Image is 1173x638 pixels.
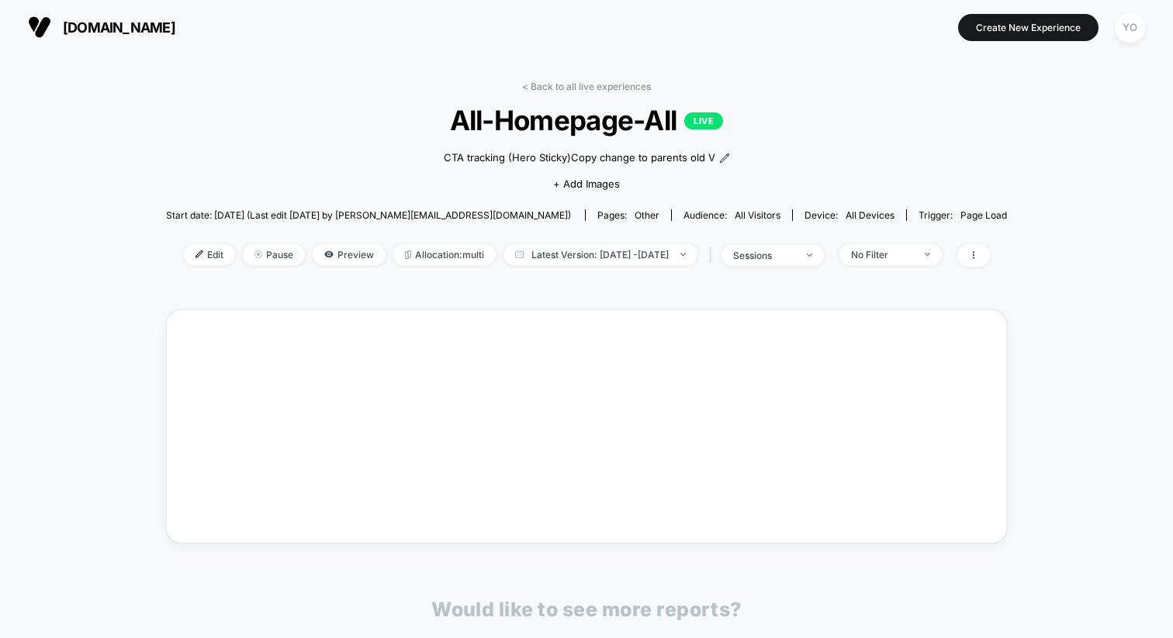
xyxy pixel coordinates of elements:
div: Trigger: [919,209,1007,221]
span: + Add Images [553,178,620,190]
span: Latest Version: [DATE] - [DATE] [503,244,697,265]
span: Preview [313,244,386,265]
span: Device: [792,209,906,221]
img: end [254,250,262,258]
button: [DOMAIN_NAME] [23,15,180,40]
img: end [807,253,812,257]
p: LIVE [684,112,723,129]
span: CTA tracking (Hero Sticky)Copy change to parents old V [444,150,715,166]
span: Pause [243,244,305,265]
button: Create New Experience [958,14,1099,41]
img: end [680,253,686,256]
img: calendar [515,250,524,258]
span: | [705,244,721,267]
div: Pages: [597,209,659,221]
p: Would like to see more reports? [431,598,742,621]
a: < Back to all live experiences [522,81,651,92]
span: [DOMAIN_NAME] [63,19,175,36]
span: Page Load [960,209,1007,221]
img: end [925,253,930,256]
span: all devices [846,209,894,221]
div: Audience: [683,209,780,221]
span: All-Homepage-All [208,104,964,136]
img: edit [195,250,203,258]
span: other [635,209,659,221]
div: No Filter [851,249,913,260]
img: Visually logo [28,16,51,39]
span: Allocation: multi [393,244,496,265]
span: All Visitors [735,209,780,221]
div: YO [1115,12,1145,43]
img: rebalance [405,250,411,259]
div: sessions [733,250,795,261]
span: Start date: [DATE] (Last edit [DATE] by [PERSON_NAME][EMAIL_ADDRESS][DOMAIN_NAME]) [166,209,571,221]
button: YO [1110,12,1150,43]
span: Edit [184,244,235,265]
